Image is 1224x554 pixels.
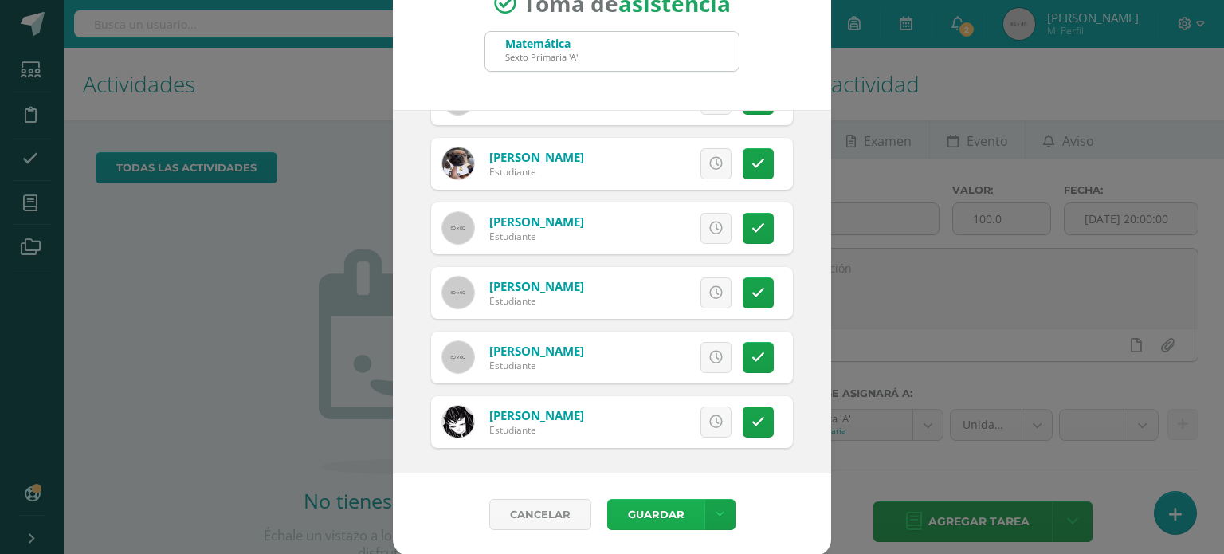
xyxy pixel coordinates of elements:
img: 9ddf3dd63cd0a85ef37f4ba5aeffde75.png [442,406,474,438]
div: Matemática [505,36,578,51]
div: Estudiante [489,423,584,437]
div: Estudiante [489,230,584,243]
a: [PERSON_NAME] [489,214,584,230]
img: 60x60 [442,212,474,244]
img: 60x60 [442,277,474,308]
img: 60x60 [442,341,474,373]
img: 03cf96f83e822243e79581ac31e3e189.png [442,147,474,179]
button: Guardar [607,499,704,530]
div: Estudiante [489,359,584,372]
div: Sexto Primaria 'A' [505,51,578,63]
a: [PERSON_NAME] [489,343,584,359]
div: Estudiante [489,165,584,179]
a: [PERSON_NAME] [489,149,584,165]
a: [PERSON_NAME] [489,407,584,423]
div: Estudiante [489,294,584,308]
a: Cancelar [489,499,591,530]
input: Busca un grado o sección aquí... [485,32,739,71]
a: [PERSON_NAME] [489,278,584,294]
